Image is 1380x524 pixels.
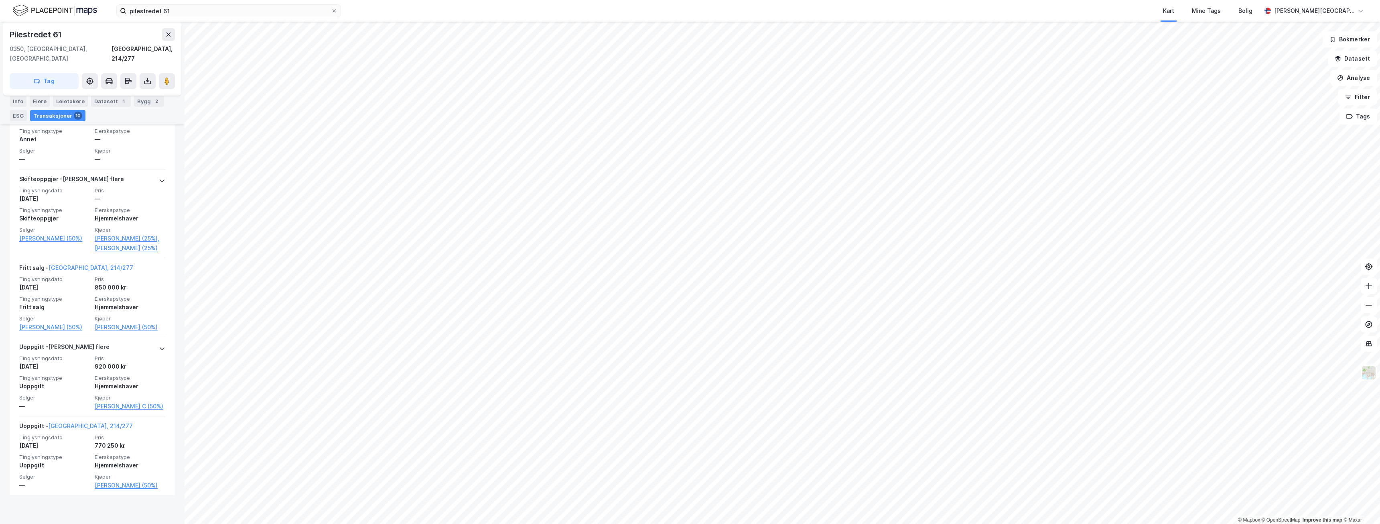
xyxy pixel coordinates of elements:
div: ESG [10,110,27,121]
div: — [19,481,90,490]
div: — [95,135,165,144]
div: Pilestredet 61 [10,28,63,41]
div: 770 250 kr [95,441,165,451]
span: Pris [95,276,165,283]
div: Leietakere [53,96,88,107]
a: [PERSON_NAME] (50%) [95,322,165,332]
a: [PERSON_NAME] (50%) [19,322,90,332]
div: [DATE] [19,283,90,292]
div: 850 000 kr [95,283,165,292]
a: [GEOGRAPHIC_DATA], 214/277 [49,264,133,271]
a: [PERSON_NAME] C (50%) [95,402,165,411]
span: Pris [95,434,165,441]
span: Tinglysningstype [19,375,90,381]
div: Mine Tags [1192,6,1221,16]
img: logo.f888ab2527a4732fd821a326f86c7f29.svg [13,4,97,18]
span: Selger [19,226,90,233]
a: OpenStreetMap [1262,517,1301,523]
div: Kontrollprogram for chat [1340,485,1380,524]
div: 10 [74,112,82,120]
div: Bolig [1238,6,1252,16]
span: Tinglysningsdato [19,434,90,441]
div: Datasett [91,96,131,107]
span: Eierskapstype [95,128,165,135]
span: Pris [95,187,165,194]
span: Tinglysningsdato [19,276,90,283]
div: Hjemmelshaver [95,214,165,223]
div: [DATE] [19,194,90,204]
div: Skifteoppgjør - [PERSON_NAME] flere [19,174,124,187]
a: [PERSON_NAME] (25%) [95,243,165,253]
div: Skifteoppgjør [19,214,90,223]
span: Tinglysningstype [19,128,90,135]
a: [PERSON_NAME] (25%), [95,234,165,243]
button: Bokmerker [1323,31,1377,47]
span: Tinglysningsdato [19,187,90,194]
button: Datasett [1328,51,1377,67]
button: Analyse [1330,70,1377,86]
span: Kjøper [95,147,165,154]
div: Uoppgitt [19,461,90,470]
button: Tags [1339,108,1377,124]
span: Selger [19,147,90,154]
div: [DATE] [19,441,90,451]
div: Transaksjoner [30,110,85,121]
div: 2 [152,97,160,105]
div: Bygg [134,96,164,107]
div: Uoppgitt - [PERSON_NAME] flere [19,342,110,355]
span: Selger [19,315,90,322]
a: Mapbox [1238,517,1260,523]
div: [GEOGRAPHIC_DATA], 214/277 [112,44,175,63]
span: Eierskapstype [95,454,165,461]
div: Fritt salg - [19,263,133,276]
a: [GEOGRAPHIC_DATA], 214/277 [48,422,133,429]
div: Kart [1163,6,1174,16]
div: Hjemmelshaver [95,381,165,391]
iframe: Chat Widget [1340,485,1380,524]
div: [PERSON_NAME][GEOGRAPHIC_DATA] [1274,6,1354,16]
div: 1 [120,97,128,105]
span: Kjøper [95,394,165,401]
div: — [95,194,165,204]
div: Hjemmelshaver [95,461,165,470]
div: Uoppgitt - [19,421,133,434]
span: Pris [95,355,165,362]
div: 920 000 kr [95,362,165,371]
span: Selger [19,394,90,401]
button: Tag [10,73,79,89]
div: Fritt salg [19,302,90,312]
div: 0350, [GEOGRAPHIC_DATA], [GEOGRAPHIC_DATA] [10,44,112,63]
div: — [19,155,90,164]
span: Eierskapstype [95,207,165,214]
div: — [19,402,90,411]
div: Info [10,96,26,107]
span: Eierskapstype [95,296,165,302]
span: Selger [19,473,90,480]
span: Kjøper [95,315,165,322]
div: Hjemmelshaver [95,302,165,312]
span: Eierskapstype [95,375,165,381]
span: Kjøper [95,473,165,480]
span: Tinglysningstype [19,454,90,461]
a: [PERSON_NAME] (50%) [19,234,90,243]
div: — [95,155,165,164]
div: Eiere [30,96,50,107]
button: Filter [1338,89,1377,105]
img: Z [1361,365,1376,380]
span: Tinglysningstype [19,296,90,302]
a: Improve this map [1303,517,1342,523]
div: Annet [19,135,90,144]
a: [PERSON_NAME] (50%) [95,481,165,490]
div: [DATE] [19,362,90,371]
div: Uoppgitt [19,381,90,391]
span: Kjøper [95,226,165,233]
span: Tinglysningstype [19,207,90,214]
input: Søk på adresse, matrikkel, gårdeiere, leietakere eller personer [126,5,331,17]
span: Tinglysningsdato [19,355,90,362]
